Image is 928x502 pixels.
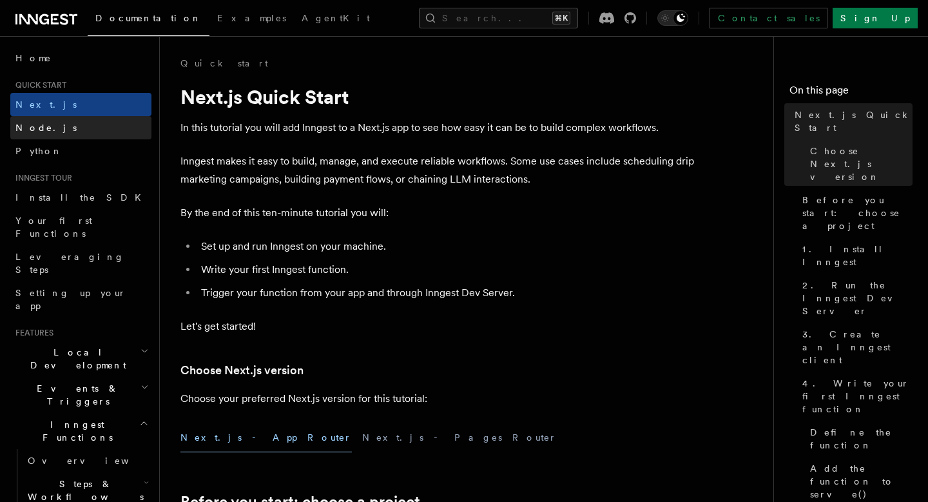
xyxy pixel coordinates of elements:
a: Choose Next.js version [805,139,913,188]
span: Next.js [15,99,77,110]
a: Contact sales [710,8,827,28]
a: Install the SDK [10,186,151,209]
a: Home [10,46,151,70]
a: Documentation [88,4,209,36]
span: Documentation [95,13,202,23]
p: Let's get started! [180,317,696,336]
span: 1. Install Inngest [802,243,913,268]
p: In this tutorial you will add Inngest to a Next.js app to see how easy it can be to build complex... [180,119,696,137]
a: Sign Up [833,8,918,28]
span: Python [15,146,63,156]
span: Events & Triggers [10,382,140,408]
span: Features [10,328,53,338]
span: Leveraging Steps [15,252,124,275]
a: 4. Write your first Inngest function [797,372,913,421]
button: Local Development [10,341,151,377]
span: Inngest Functions [10,418,139,444]
button: Search...⌘K [419,8,578,28]
span: 4. Write your first Inngest function [802,377,913,416]
span: Quick start [10,80,66,90]
span: Install the SDK [15,192,149,203]
span: Add the function to serve() [810,462,913,501]
a: Choose Next.js version [180,361,304,379]
span: Inngest tour [10,173,72,183]
a: Next.js Quick Start [789,103,913,139]
span: Next.js Quick Start [795,108,913,134]
a: Your first Functions [10,209,151,245]
span: Local Development [10,346,140,372]
a: Node.js [10,116,151,139]
span: Overview [28,456,160,466]
span: Your first Functions [15,216,92,239]
button: Next.js - App Router [180,423,352,452]
a: 1. Install Inngest [797,237,913,274]
button: Next.js - Pages Router [362,423,557,452]
span: AgentKit [302,13,370,23]
p: By the end of this ten-minute tutorial you will: [180,204,696,222]
li: Write your first Inngest function. [197,261,696,279]
span: Examples [217,13,286,23]
li: Trigger your function from your app and through Inngest Dev Server. [197,284,696,302]
button: Events & Triggers [10,377,151,413]
a: Setting up your app [10,281,151,317]
span: Home [15,52,52,65]
a: Define the function [805,421,913,457]
a: 2. Run the Inngest Dev Server [797,274,913,323]
h1: Next.js Quick Start [180,85,696,108]
a: Python [10,139,151,163]
a: AgentKit [294,4,378,35]
span: 3. Create an Inngest client [802,328,913,366]
button: Inngest Functions [10,413,151,449]
h4: On this page [789,83,913,103]
p: Choose your preferred Next.js version for this tutorial: [180,390,696,408]
p: Inngest makes it easy to build, manage, and execute reliable workflows. Some use cases include sc... [180,152,696,188]
li: Set up and run Inngest on your machine. [197,237,696,256]
span: Node.js [15,123,77,133]
a: Next.js [10,93,151,116]
button: Toggle dark mode [657,10,688,26]
a: Leveraging Steps [10,245,151,281]
a: 3. Create an Inngest client [797,323,913,372]
span: Define the function [810,426,913,452]
kbd: ⌘K [552,12,570,25]
a: Quick start [180,57,268,70]
span: 2. Run the Inngest Dev Server [802,279,913,317]
span: Choose Next.js version [810,145,913,183]
a: Examples [209,4,294,35]
a: Overview [23,449,151,472]
a: Before you start: choose a project [797,188,913,237]
span: Setting up your app [15,288,126,311]
span: Before you start: choose a project [802,194,913,232]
